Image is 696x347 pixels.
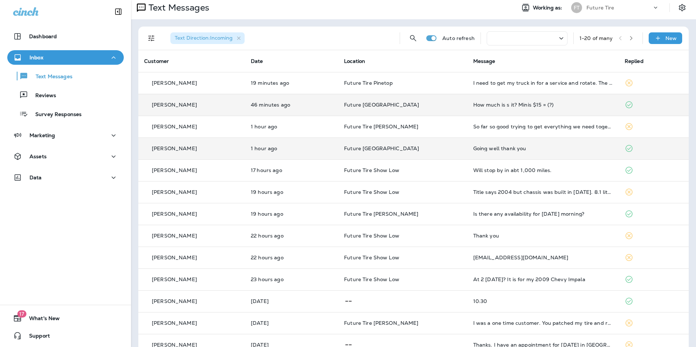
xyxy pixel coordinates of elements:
[251,80,332,86] p: Sep 30, 2025 09:10 AM
[251,298,332,304] p: Sep 29, 2025 08:47 AM
[28,73,72,80] p: Text Messages
[22,315,60,324] span: What's New
[152,233,197,239] p: [PERSON_NAME]
[152,102,197,108] p: [PERSON_NAME]
[473,233,613,239] div: Thank you
[473,167,613,173] div: Will stop by in abt 1,000 miles.
[152,320,197,326] p: [PERSON_NAME]
[7,149,124,164] button: Assets
[344,232,399,239] span: Future Tire Show Low
[29,55,43,60] p: Inbox
[344,123,419,130] span: Future Tire [PERSON_NAME]
[144,31,159,45] button: Filters
[344,320,419,326] span: Future Tire [PERSON_NAME]
[473,145,613,151] div: Going well thank you
[473,102,613,108] div: How much is s it? Minis $15 = (?)
[152,211,197,217] p: [PERSON_NAME]
[152,189,197,195] p: [PERSON_NAME]
[29,33,57,39] p: Dashboard
[580,35,613,41] div: 1 - 20 of many
[251,189,332,195] p: Sep 29, 2025 01:41 PM
[344,58,365,64] span: Location
[344,276,399,283] span: Future Tire Show Low
[175,35,233,41] span: Text Direction : Incoming
[473,211,613,217] div: Is there any availability for tomorrow morning?
[665,35,677,41] p: New
[7,50,124,65] button: Inbox
[7,128,124,143] button: Marketing
[473,320,613,326] div: I was a one time customer. You patched my tire and reassured me the one patch would be fine only ...
[17,310,26,318] span: 17
[251,233,332,239] p: Sep 29, 2025 11:09 AM
[251,320,332,326] p: Sep 28, 2025 08:25 AM
[251,276,332,282] p: Sep 29, 2025 10:24 AM
[29,132,55,138] p: Marketing
[152,167,197,173] p: [PERSON_NAME]
[146,2,209,13] p: Text Messages
[473,276,613,282] div: At 2 today? It is for my 2009 Chevy Impala
[7,106,124,121] button: Survey Responses
[152,124,197,129] p: [PERSON_NAME]
[344,211,419,217] span: Future Tire [PERSON_NAME]
[473,124,613,129] div: So far so good trying to get everything we need together to finish up
[251,255,332,260] p: Sep 29, 2025 11:01 AM
[29,175,42,180] p: Data
[152,145,197,151] p: [PERSON_NAME]
[473,58,495,64] span: Message
[473,80,613,86] div: I need to get my truck in for a service and rotate. The Jeep is fine
[108,4,128,19] button: Collapse Sidebar
[251,102,332,108] p: Sep 30, 2025 08:44 AM
[533,5,564,11] span: Working as:
[29,153,47,159] p: Assets
[344,189,399,195] span: Future Tire Show Low
[344,145,419,152] span: Future [GEOGRAPHIC_DATA]
[344,254,399,261] span: Future Tire Show Low
[7,68,124,84] button: Text Messages
[28,92,56,99] p: Reviews
[144,58,169,64] span: Customer
[473,298,613,304] div: 10:30
[676,1,689,14] button: Settings
[571,2,582,13] div: FT
[152,255,197,260] p: [PERSON_NAME]
[406,31,420,45] button: Search Messages
[152,80,197,86] p: [PERSON_NAME]
[7,29,124,44] button: Dashboard
[251,58,263,64] span: Date
[473,189,613,195] div: Title says 2004 but chassis was built in 2003. 8.1 liter Vortec. boylejb@frontiernet.net
[170,32,245,44] div: Text Direction:Incoming
[473,255,613,260] div: cynrusscott@yahoo.com
[28,111,82,118] p: Survey Responses
[251,145,332,151] p: Sep 30, 2025 08:27 AM
[625,58,644,64] span: Replied
[7,328,124,343] button: Support
[344,167,399,173] span: Future Tire Show Low
[442,35,475,41] p: Auto refresh
[7,311,124,326] button: 17What's New
[586,5,614,11] p: Future Tire
[344,101,419,108] span: Future [GEOGRAPHIC_DATA]
[22,333,50,342] span: Support
[251,167,332,173] p: Sep 29, 2025 03:30 PM
[251,211,332,217] p: Sep 29, 2025 01:40 PM
[7,87,124,103] button: Reviews
[152,276,197,282] p: [PERSON_NAME]
[251,124,332,129] p: Sep 30, 2025 08:28 AM
[7,170,124,185] button: Data
[152,298,197,304] p: [PERSON_NAME]
[344,80,393,86] span: Future Tire Pinetop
